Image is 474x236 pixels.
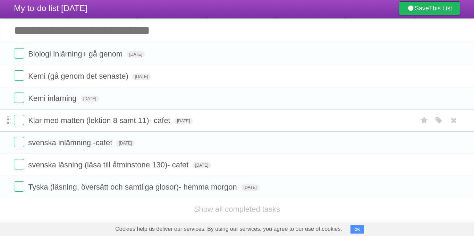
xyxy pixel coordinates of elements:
[350,225,364,234] button: OK
[116,140,135,146] span: [DATE]
[14,3,87,13] span: My to-do list [DATE]
[174,118,193,124] span: [DATE]
[14,159,24,169] label: Done
[28,50,124,58] span: Biologi inlärning+ gå genom
[81,96,99,102] span: [DATE]
[192,162,211,168] span: [DATE]
[429,5,452,12] b: This List
[28,116,172,125] span: Klar med matten (lektion 8 samt 11)- cafet
[194,205,280,213] a: Show all completed tasks
[14,137,24,147] label: Done
[399,1,460,15] a: SaveThis List
[132,73,151,80] span: [DATE]
[14,115,24,125] label: Done
[14,48,24,59] label: Done
[14,93,24,103] label: Done
[418,115,431,126] label: Star task
[28,72,130,80] span: Kemi (gå genom det senaste)
[14,181,24,192] label: Done
[14,70,24,81] label: Done
[28,183,239,191] span: Tyska (läsning, översätt och samtliga glosor)- hemma morgon
[241,184,260,191] span: [DATE]
[28,138,114,147] span: svenska inlämning.-cafet
[108,222,349,236] span: Cookies help us deliver our services. By using our services, you agree to our use of cookies.
[126,51,145,58] span: [DATE]
[28,94,78,103] span: Kemi inlärning
[28,160,190,169] span: svenska läsning (läsa till åtminstone 130)- cafet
